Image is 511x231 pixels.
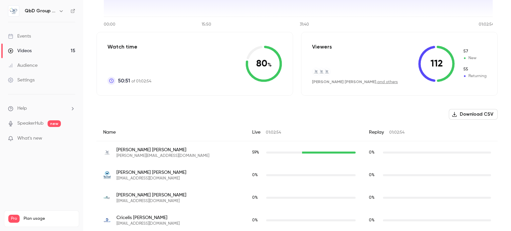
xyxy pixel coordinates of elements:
[17,120,44,127] a: SpeakerHub
[369,218,375,222] span: 0 %
[116,221,180,226] span: [EMAIL_ADDRESS][DOMAIN_NAME]
[8,105,75,112] li: help-dropdown-opener
[312,79,376,84] span: [PERSON_NAME] [PERSON_NAME]
[369,173,375,177] span: 0 %
[103,216,111,224] img: davislab.cl
[116,169,186,176] span: [PERSON_NAME] [PERSON_NAME]
[369,151,375,155] span: 0 %
[96,186,498,209] div: dtecnicopharma@camilolabs.com
[17,135,42,142] span: What's new
[463,66,487,72] span: Returning
[318,68,325,75] img: qbd.lat
[96,124,246,141] div: Name
[96,141,498,164] div: leidy.aguirremosquera@qbd.lat
[104,23,115,27] tspan: 00:00
[369,196,375,200] span: 0 %
[246,124,362,141] div: Live
[323,68,330,75] img: qbd.lat
[67,136,75,142] iframe: Noticeable Trigger
[300,23,309,27] tspan: 31:40
[369,150,380,156] span: Replay watch time
[369,195,380,201] span: Replay watch time
[118,77,151,85] p: of 01:02:54
[463,73,487,79] span: Returning
[8,33,31,40] div: Events
[103,149,111,157] img: qbd.lat
[252,172,263,178] span: Live watch time
[252,218,258,222] span: 0 %
[116,198,186,204] span: [EMAIL_ADDRESS][DOMAIN_NAME]
[369,172,380,178] span: Replay watch time
[116,214,180,221] span: Cricelis [PERSON_NAME]
[103,171,111,179] img: tornel.com
[103,194,111,202] img: camilolabs.com
[252,151,259,155] span: 59 %
[96,164,498,186] div: ealmazan@tornel.com
[48,120,61,127] span: new
[312,43,332,51] p: Viewers
[252,195,263,201] span: Live watch time
[107,43,151,51] p: Watch time
[449,109,498,120] button: Download CSV
[116,153,209,159] span: [PERSON_NAME][EMAIL_ADDRESS][DOMAIN_NAME]
[252,150,263,156] span: Live watch time
[202,23,211,27] tspan: 15:50
[8,77,35,83] div: Settings
[463,55,487,61] span: New
[118,77,130,85] span: 50:51
[8,215,20,223] span: Pro
[17,105,27,112] span: Help
[312,79,398,85] div: ,
[463,49,487,55] span: New
[362,124,498,141] div: Replay
[389,131,405,135] span: 01:02:54
[377,80,398,84] a: and others
[312,68,320,75] img: qbd.lat
[252,196,258,200] span: 0 %
[8,48,32,54] div: Videos
[479,23,494,27] tspan: 01:02:54
[252,217,263,223] span: Live watch time
[116,176,186,181] span: [EMAIL_ADDRESS][DOMAIN_NAME]
[266,131,281,135] span: 01:02:54
[116,147,209,153] span: [PERSON_NAME] [PERSON_NAME]
[8,62,38,69] div: Audience
[252,173,258,177] span: 0 %
[369,217,380,223] span: Replay watch time
[24,216,75,221] span: Plan usage
[8,6,19,16] img: QbD Group ES
[25,8,56,14] h6: QbD Group ES
[116,192,186,198] span: [PERSON_NAME] [PERSON_NAME]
